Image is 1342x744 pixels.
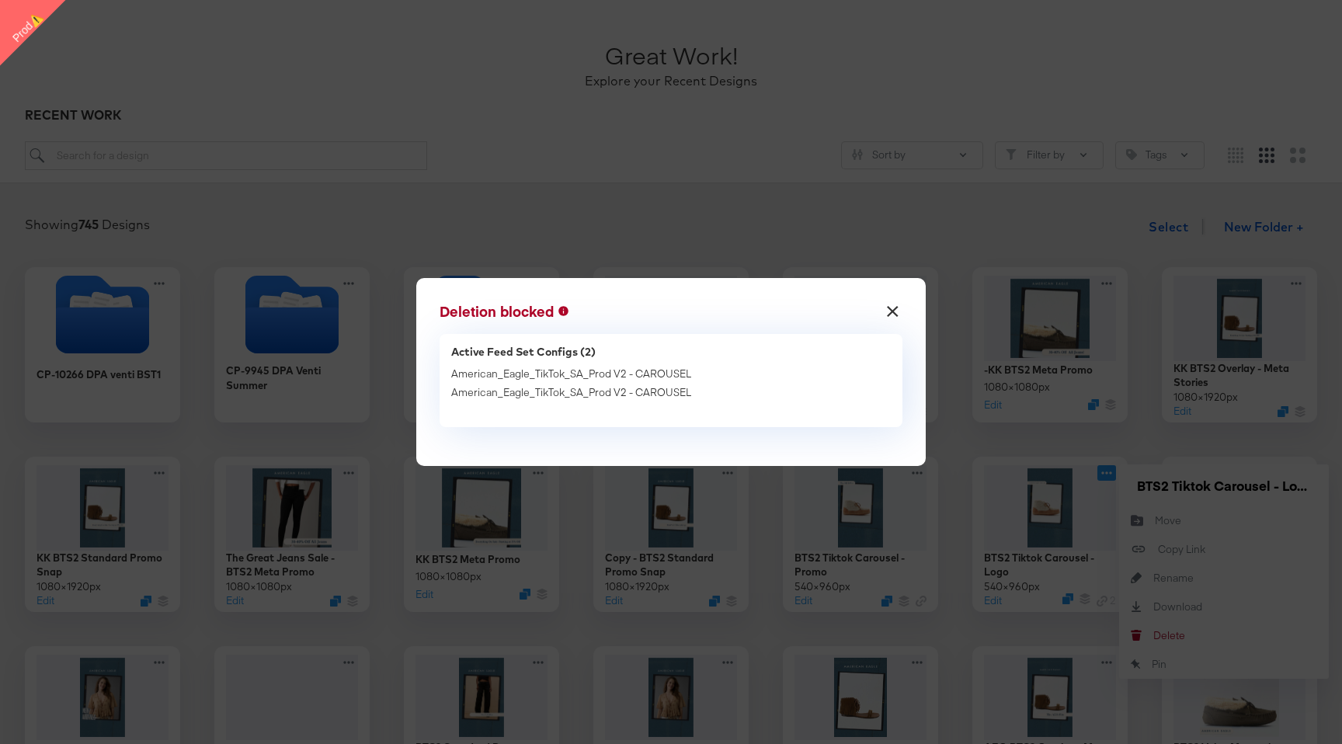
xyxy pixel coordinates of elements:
div: Deletion blocked [440,301,554,322]
span: American_Eagle_TikTok_SA_Prod V2 - CAROUSEL [451,385,691,399]
span: American_Eagle_TikTok_SA_Prod V2 - CAROUSEL [451,367,691,381]
div: Active Feed Set Configs (2) [451,346,892,358]
button: × [878,294,906,322]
